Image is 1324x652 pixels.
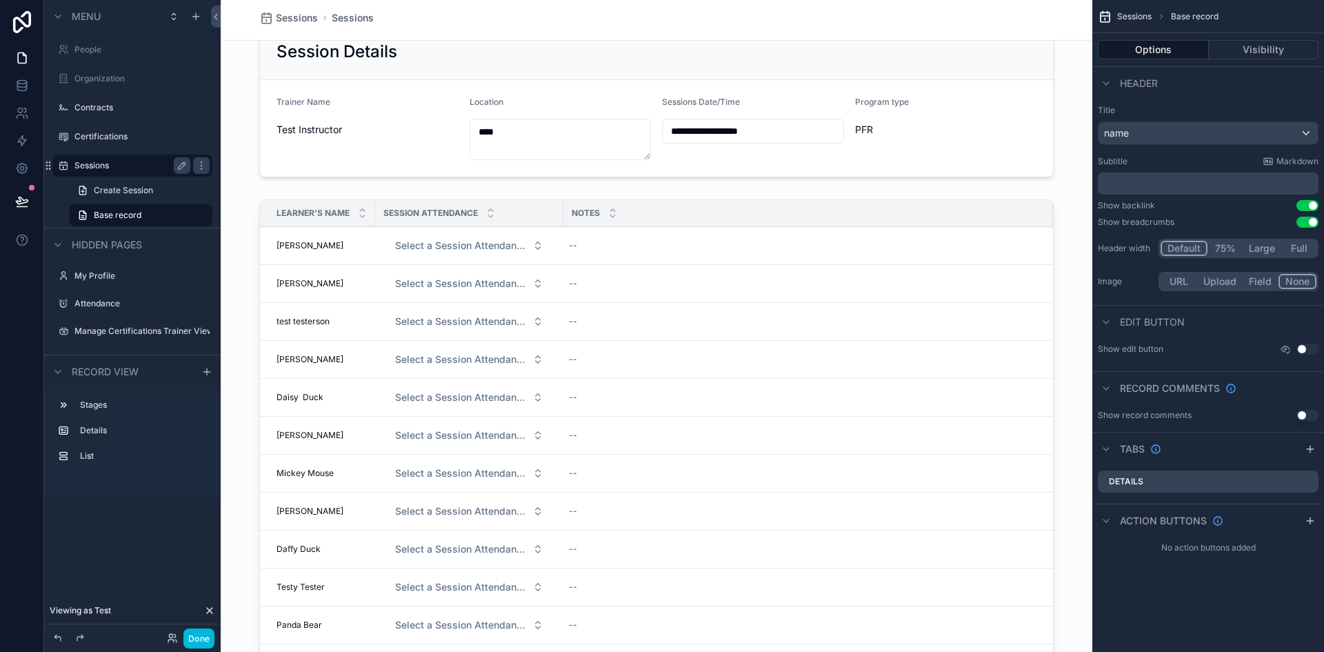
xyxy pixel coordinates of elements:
span: Session Attendance [383,208,478,219]
label: Stages [80,399,201,411]
span: Action buttons [1120,514,1207,528]
label: Show edit button [1098,344,1163,355]
label: People [74,44,204,55]
label: Details [80,425,201,436]
span: Record view [72,365,139,379]
button: Visibility [1209,40,1319,59]
label: Title [1098,105,1318,116]
span: Markdown [1276,156,1318,167]
a: Create Session [69,179,212,201]
a: Base record [69,204,212,226]
label: Contracts [74,102,204,113]
div: Show breadcrumbs [1098,217,1174,228]
span: name [1104,126,1129,140]
span: Sessions [276,11,318,25]
div: Show backlink [1098,200,1155,211]
label: Certifications [74,131,204,142]
span: Sessions [1117,11,1152,22]
button: Upload [1197,274,1243,289]
button: URL [1161,274,1197,289]
span: Base record [1171,11,1218,22]
label: Sessions [74,160,185,171]
button: Large [1243,241,1281,256]
span: Record comments [1120,382,1220,395]
span: Notes [572,208,600,219]
span: Base record [94,210,141,221]
a: Sessions [332,11,374,25]
label: Image [1098,276,1153,287]
span: Viewing as Test [50,605,111,616]
span: Edit button [1120,315,1185,329]
button: 75% [1207,241,1243,256]
label: Details [1109,476,1143,487]
label: Manage Certifications Trainer View [74,326,210,337]
button: Full [1281,241,1316,256]
span: Tabs [1120,442,1145,456]
label: Organization [74,73,204,84]
button: Field [1243,274,1279,289]
span: Hidden pages [72,238,142,252]
span: Header [1120,77,1158,90]
button: Done [183,629,214,649]
div: scrollable content [1098,172,1318,195]
span: Create Session [94,185,153,196]
label: My Profile [74,270,204,281]
div: Show record comments [1098,410,1192,421]
span: Learner's Name [277,208,350,219]
span: Menu [72,10,101,23]
button: Options [1098,40,1209,59]
button: Default [1161,241,1207,256]
button: None [1278,274,1316,289]
a: Markdown [1263,156,1318,167]
button: name [1098,121,1318,145]
div: scrollable content [44,388,221,481]
a: Sessions [259,11,318,25]
label: Subtitle [1098,156,1127,167]
label: List [80,451,201,462]
label: Attendance [74,298,204,309]
div: No action buttons added [1092,537,1324,559]
label: Header width [1098,243,1153,254]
